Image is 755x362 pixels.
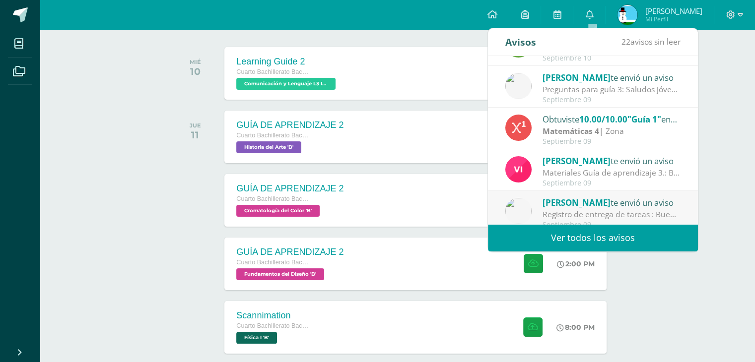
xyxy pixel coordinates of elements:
img: 6dfd641176813817be49ede9ad67d1c4.png [505,198,532,224]
span: 10.00/10.00 [579,114,627,125]
span: Cuarto Bachillerato Bachillerato en CCLL con Orientación en Diseño Gráfico [236,195,311,202]
div: GUÍA DE APRENDIZAJE 2 [236,183,343,194]
span: [PERSON_NAME] [543,72,611,83]
div: Learning Guide 2 [236,57,338,67]
div: 11 [190,129,201,141]
div: Registro de entrega de tareas : Buenos días estimados alumnos y padres de familia. Por este medio... [543,209,681,220]
span: [PERSON_NAME] [645,6,702,16]
img: 6dfd641176813817be49ede9ad67d1c4.png [505,73,532,99]
div: Materiales Guía de aprendizaje 3.: Buenos días estimados estudiantes. Les comparto el listado de ... [543,167,681,179]
div: GUÍA DE APRENDIZAJE 2 [236,247,343,257]
div: te envió un aviso [543,196,681,209]
div: JUE [190,122,201,129]
div: 8:00 PM [556,323,595,332]
span: "Guía 1" [627,114,661,125]
div: te envió un aviso [543,71,681,84]
img: d643ff9af526ead6fe71a30a5d5a0560.png [618,5,637,25]
div: GUÍA DE APRENDIZAJE 2 [236,120,343,130]
div: Septiembre 09 [543,221,681,229]
span: Historia del Arte 'B' [236,141,301,153]
div: Preguntas para guía 3: Saludos jóvenes, les comparto esta guía de preguntas que eben contestar pa... [543,84,681,95]
span: Física I 'B' [236,332,277,344]
div: 2:00 PM [557,259,595,268]
div: te envió un aviso [543,154,681,167]
div: Scannimation [236,310,311,321]
span: [PERSON_NAME] [543,197,611,208]
div: 10 [190,65,201,77]
strong: Matemáticas 4 [543,125,599,136]
div: Septiembre 09 [543,137,681,146]
span: Cuarto Bachillerato Bachillerato en CCLL con Orientación en Diseño Gráfico [236,259,311,266]
div: Septiembre 09 [543,179,681,187]
span: Fundamentos del Diseño 'B' [236,268,324,280]
div: Septiembre 10 [543,54,681,62]
div: Avisos [505,28,536,56]
img: bd6d0aa147d20350c4821b7c643124fa.png [505,156,532,182]
span: avisos sin leer [621,36,681,47]
span: Cuarto Bachillerato Bachillerato en CCLL con Orientación en Diseño Gráfico [236,322,311,329]
div: Obtuviste en [543,113,681,125]
span: 22 [621,36,630,47]
span: Cuarto Bachillerato Bachillerato en CCLL con Orientación en Diseño Gráfico [236,132,311,139]
span: Mi Perfil [645,15,702,23]
span: Cromatología del Color 'B' [236,205,320,217]
span: [PERSON_NAME] [543,155,611,167]
div: | Zona [543,125,681,137]
span: Cuarto Bachillerato Bachillerato en CCLL con Orientación en Diseño Gráfico [236,68,311,75]
a: Ver todos los avisos [488,224,698,251]
div: MIÉ [190,59,201,65]
div: Septiembre 09 [543,96,681,104]
span: Comunicación y Lenguaje L3 Inglés 'B' [236,78,336,90]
